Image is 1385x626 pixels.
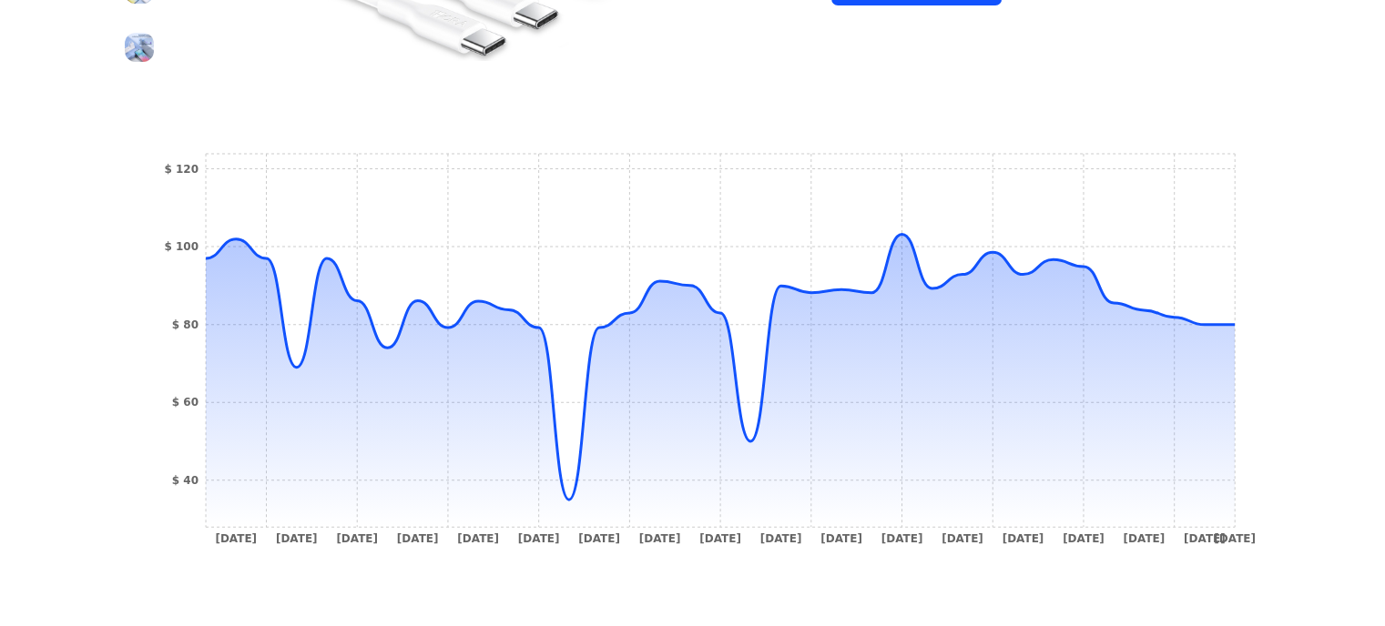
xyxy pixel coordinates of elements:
[820,532,862,545] tspan: [DATE]
[942,532,983,545] tspan: [DATE]
[336,532,378,545] tspan: [DATE]
[396,532,438,545] tspan: [DATE]
[215,532,257,545] tspan: [DATE]
[275,532,317,545] tspan: [DATE]
[164,240,199,253] tspan: $ 100
[125,33,154,62] img: Cargador 1Hora Tipo C Carga Rápida Pd 20w Con Cable TipoC A C Compatible con Motorola/Samsung/Hua...
[699,532,741,545] tspan: [DATE]
[759,532,801,545] tspan: [DATE]
[171,318,198,331] tspan: $ 80
[1062,532,1104,545] tspan: [DATE]
[171,396,198,409] tspan: $ 60
[164,163,199,176] tspan: $ 120
[517,532,559,545] tspan: [DATE]
[1123,532,1165,545] tspan: [DATE]
[1214,532,1256,545] tspan: [DATE]
[171,474,198,487] tspan: $ 40
[638,532,680,545] tspan: [DATE]
[578,532,620,545] tspan: [DATE]
[457,532,499,545] tspan: [DATE]
[1183,532,1225,545] tspan: [DATE]
[881,532,922,545] tspan: [DATE]
[1002,532,1044,545] tspan: [DATE]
